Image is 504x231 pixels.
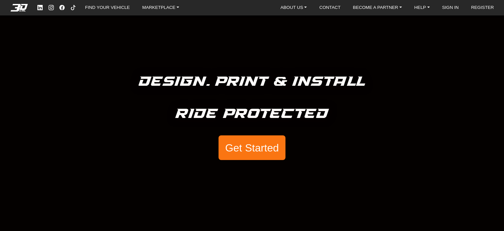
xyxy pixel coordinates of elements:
h5: Design. Print & Install [139,71,366,93]
a: BECOME A PARTNER [350,3,405,12]
a: REGISTER [469,3,497,12]
a: SIGN IN [439,3,461,12]
h5: Ride Protected [176,103,329,125]
a: HELP [412,3,432,12]
a: MARKETPLACE [139,3,182,12]
a: CONTACT [317,3,343,12]
button: Get Started [219,135,285,160]
a: ABOUT US [278,3,310,12]
a: FIND YOUR VEHICLE [82,3,132,12]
